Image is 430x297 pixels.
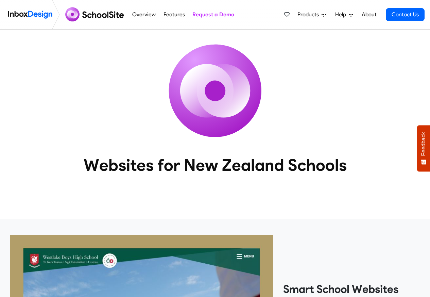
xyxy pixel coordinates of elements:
[335,11,349,19] span: Help
[54,155,377,175] heading: Websites for New Zealand Schools
[190,8,236,21] a: Request a Demo
[420,132,427,156] span: Feedback
[154,30,276,152] img: icon_schoolsite.svg
[297,11,322,19] span: Products
[161,8,187,21] a: Features
[131,8,158,21] a: Overview
[386,8,425,21] a: Contact Us
[63,6,128,23] img: schoolsite logo
[295,8,329,21] a: Products
[417,125,430,171] button: Feedback - Show survey
[332,8,356,21] a: Help
[283,282,420,296] heading: Smart School Websites
[360,8,378,21] a: About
